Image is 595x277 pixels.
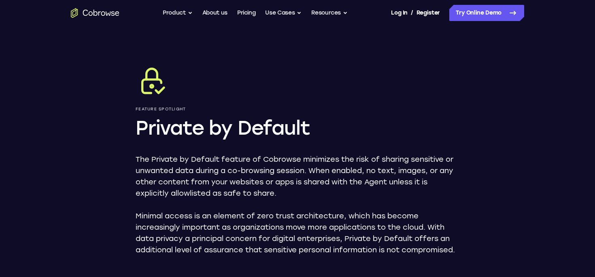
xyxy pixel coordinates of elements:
h1: Private by Default [136,115,459,141]
button: Use Cases [265,5,302,21]
p: Feature Spotlight [136,107,459,112]
span: / [411,8,413,18]
p: Minimal access is an element of zero trust architecture, which has become increasingly important ... [136,210,459,256]
img: Private by Default [136,65,168,97]
button: Resources [311,5,348,21]
a: Try Online Demo [449,5,524,21]
p: The Private by Default feature of Cobrowse minimizes the risk of sharing sensitive or unwanted da... [136,154,459,199]
button: Product [163,5,193,21]
a: Register [416,5,440,21]
a: Go to the home page [71,8,119,18]
a: Pricing [237,5,256,21]
a: Log In [391,5,407,21]
a: About us [202,5,227,21]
